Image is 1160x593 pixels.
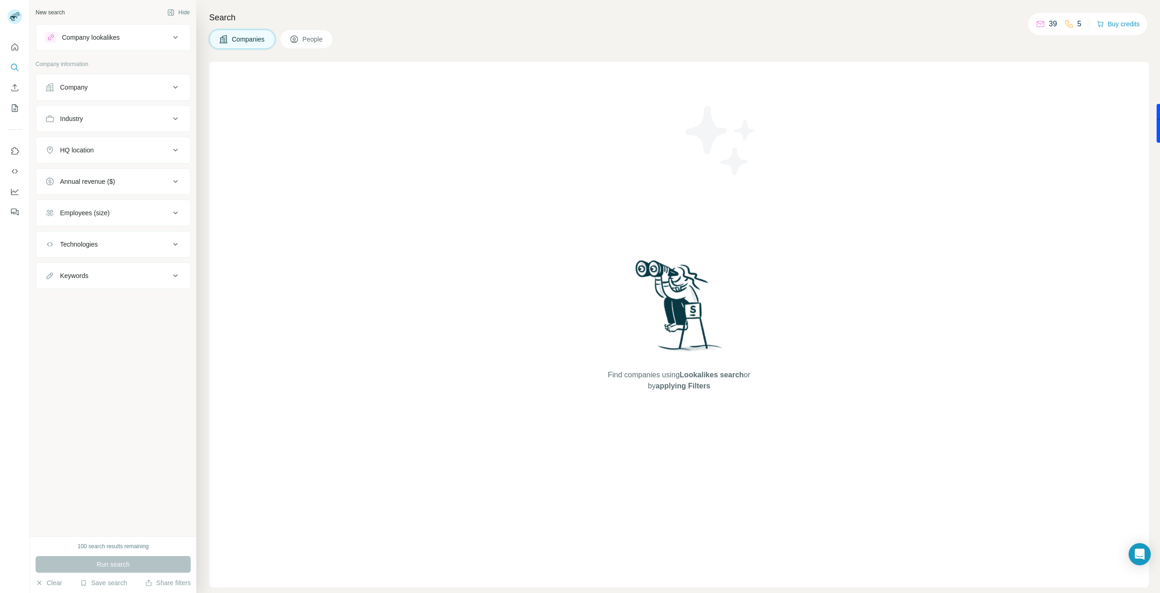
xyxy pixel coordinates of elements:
button: Save search [80,578,127,587]
div: HQ location [60,145,94,155]
button: Industry [36,108,190,130]
button: Company lookalikes [36,26,190,48]
button: Technologies [36,233,190,255]
div: 100 search results remaining [78,542,149,551]
button: Search [7,59,22,76]
button: Hide [161,6,196,19]
div: Open Intercom Messenger [1129,543,1151,565]
h4: Search [209,11,1149,24]
span: applying Filters [656,382,710,390]
span: People [302,35,324,44]
button: Dashboard [7,183,22,200]
p: Company information [36,60,191,68]
button: Company [36,76,190,98]
button: Employees (size) [36,202,190,224]
img: Surfe Illustration - Stars [679,99,762,182]
button: Use Surfe API [7,163,22,180]
div: Industry [60,114,83,123]
button: Clear [36,578,62,587]
div: Technologies [60,240,98,249]
div: Annual revenue ($) [60,177,115,186]
p: 5 [1077,18,1081,30]
span: Companies [232,35,266,44]
button: Feedback [7,204,22,220]
button: Share filters [145,578,191,587]
img: Surfe Illustration - Woman searching with binoculars [631,258,727,361]
button: Quick start [7,39,22,55]
div: Company lookalikes [62,33,120,42]
div: Employees (size) [60,208,109,218]
button: Use Surfe on LinkedIn [7,143,22,159]
button: Annual revenue ($) [36,170,190,193]
span: Lookalikes search [680,371,744,379]
div: Keywords [60,271,88,280]
button: Keywords [36,265,190,287]
span: Find companies using or by [605,369,753,392]
div: Company [60,83,88,92]
button: Buy credits [1097,18,1140,30]
button: HQ location [36,139,190,161]
button: My lists [7,100,22,116]
p: 39 [1049,18,1057,30]
div: New search [36,8,65,17]
button: Enrich CSV [7,79,22,96]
